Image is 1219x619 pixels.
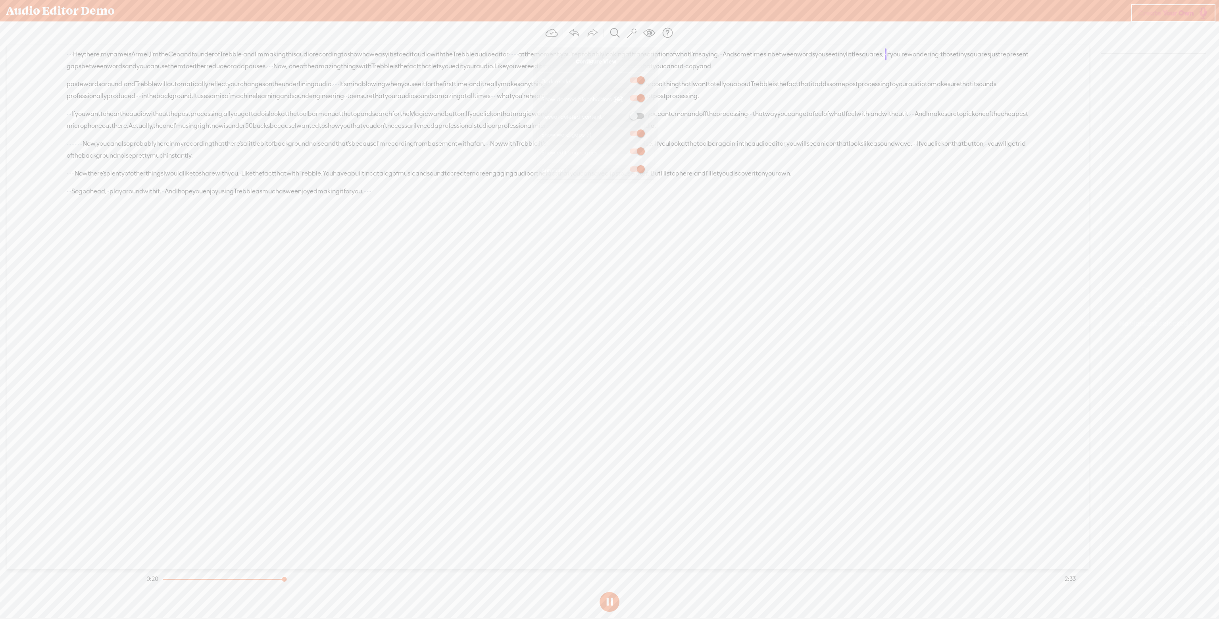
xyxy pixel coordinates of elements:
[467,90,474,102] span: all
[83,78,101,90] span: words
[359,60,371,72] span: with
[494,60,506,72] span: Like
[532,108,548,120] span: wand
[467,78,469,90] span: ·
[799,108,809,120] span: get
[454,78,467,90] span: time
[214,90,225,102] span: mix
[146,108,168,120] span: without
[1000,48,1029,60] span: represent
[886,48,890,60] span: if
[157,78,167,90] span: will
[270,60,272,72] span: ·
[500,108,513,120] span: that
[135,90,137,102] span: ·
[122,78,124,90] span: ·
[414,90,435,102] span: sounds
[273,60,287,72] span: Now,
[265,108,269,120] span: is
[684,60,685,72] span: ·
[890,78,896,90] span: to
[107,60,125,72] span: words
[452,60,463,72] span: edit
[653,90,666,102] span: post
[813,108,823,120] span: feel
[67,90,107,102] span: professionally
[333,78,335,90] span: ·
[491,48,509,60] span: editor
[469,108,480,120] span: you
[940,48,956,60] span: those
[809,108,813,120] span: a
[856,108,869,120] span: with
[241,108,257,120] span: gotta
[73,48,84,60] span: Hey
[501,78,520,90] span: makes
[371,60,393,72] span: Trebble
[707,108,716,120] span: the
[407,60,419,72] span: fact
[835,48,846,60] span: tiny
[392,48,396,60] span: is
[723,48,734,60] span: And
[410,108,428,120] span: Magic
[137,90,138,102] span: ·
[240,78,265,90] span: changes
[396,48,402,60] span: to
[84,48,101,60] span: there,
[305,60,315,72] span: the
[180,48,192,60] span: and
[339,78,347,90] span: It's
[353,90,373,102] span: ensure
[110,48,127,60] span: name
[210,90,214,102] span: a
[138,90,140,102] span: ·
[750,108,751,120] span: ·
[674,60,684,72] span: cut
[859,48,883,60] span: squares,
[518,48,525,60] span: at
[777,108,788,120] span: you
[948,78,960,90] span: sure
[402,48,414,60] span: edit
[265,78,272,90] span: on
[751,108,753,120] span: ·
[915,108,926,120] span: And
[890,48,908,60] span: you're
[208,78,227,90] span: reflect
[206,60,227,72] span: reduce
[510,48,512,60] span: ·
[786,78,798,90] span: fact
[708,78,714,90] span: to
[192,48,214,60] span: founder
[393,60,398,72] span: is
[666,90,699,102] span: processing.
[347,78,362,90] span: mind
[829,78,845,90] span: some
[156,90,193,102] span: background.
[147,60,158,72] span: can
[292,90,309,102] span: sound
[400,108,410,120] span: the
[990,48,1000,60] span: just
[267,60,269,72] span: ·
[913,108,915,120] span: ·
[777,78,786,90] span: the
[615,96,622,102] span: [S]
[150,48,159,60] span: I'm
[425,78,433,90] span: for
[257,108,265,120] span: do
[313,48,341,60] span: recording
[67,78,83,90] span: paste
[512,90,529,102] span: you're
[543,57,649,67] div: Configure View
[106,108,120,120] span: hear
[431,48,443,60] span: with
[297,108,318,120] span: toolbar
[280,90,292,102] span: and
[541,77,623,87] div: Dark mode
[286,48,296,60] span: this
[960,78,972,90] span: that
[70,48,71,60] span: ·
[263,48,286,60] span: making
